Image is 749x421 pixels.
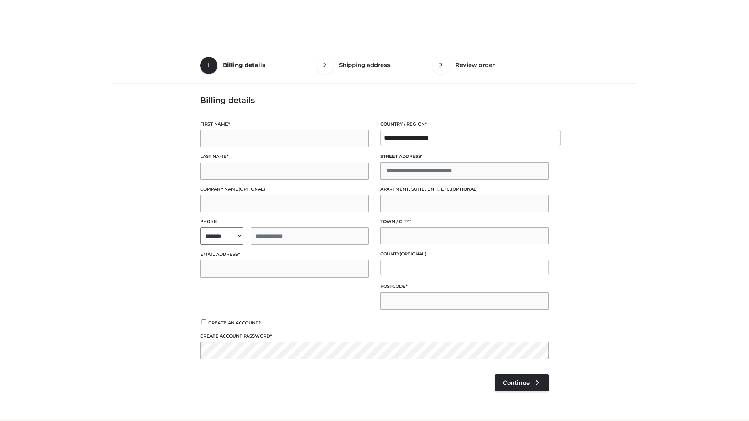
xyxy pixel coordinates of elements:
label: County [380,250,549,258]
label: Country / Region [380,120,549,128]
span: 3 [433,57,450,74]
input: Create an account? [200,319,207,324]
label: Town / City [380,218,549,225]
span: (optional) [238,186,265,192]
span: 2 [316,57,334,74]
span: Shipping address [339,61,390,69]
span: Billing details [223,61,265,69]
label: Company name [200,186,369,193]
a: Continue [495,374,549,391]
label: Postcode [380,283,549,290]
span: Continue [503,379,530,386]
span: 1 [200,57,217,74]
label: First name [200,120,369,128]
label: Street address [380,153,549,160]
label: Email address [200,251,369,258]
span: (optional) [399,251,426,256]
label: Last name [200,153,369,160]
label: Apartment, suite, unit, etc. [380,186,549,193]
label: Create account password [200,333,549,340]
span: (optional) [451,186,478,192]
label: Phone [200,218,369,225]
h3: Billing details [200,96,549,105]
span: Review order [455,61,495,69]
span: Create an account? [208,320,261,325]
